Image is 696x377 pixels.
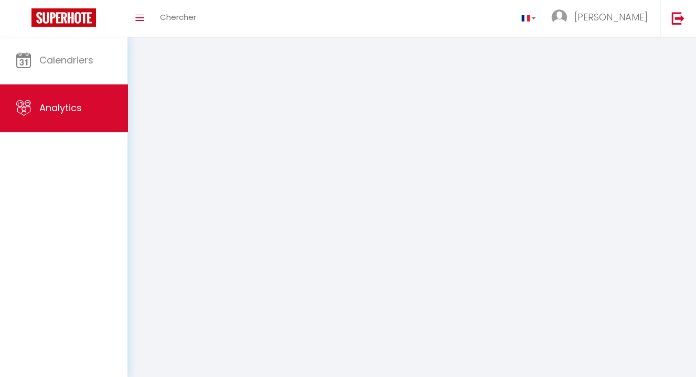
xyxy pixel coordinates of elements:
span: Chercher [160,12,196,23]
img: ... [551,9,567,25]
span: Analytics [39,101,82,114]
span: Calendriers [39,53,93,67]
img: logout [671,12,684,25]
img: Super Booking [31,8,96,27]
span: [PERSON_NAME] [574,10,647,24]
